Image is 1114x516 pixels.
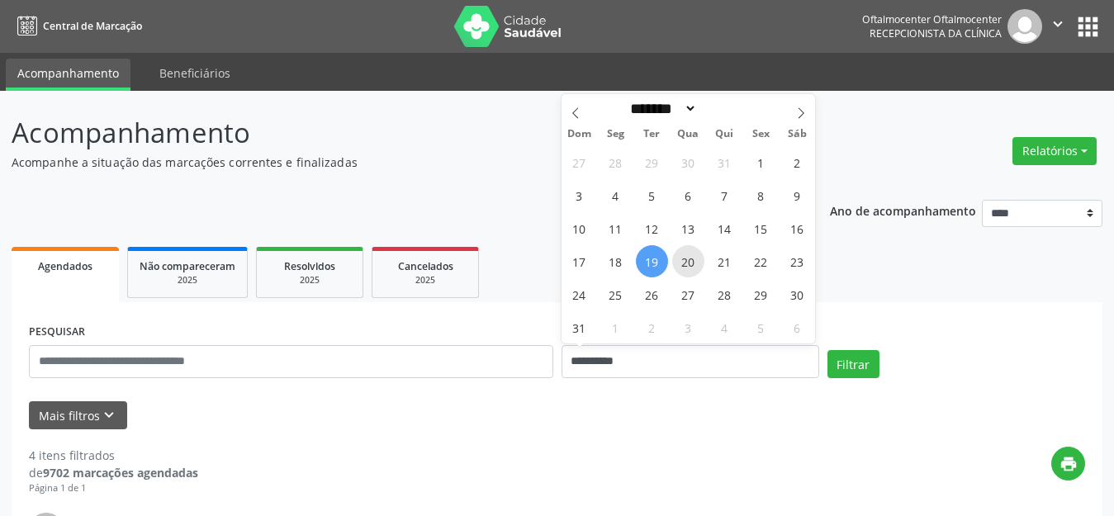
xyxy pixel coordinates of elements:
[745,146,777,178] span: Agosto 1, 2025
[1074,12,1102,41] button: apps
[284,259,335,273] span: Resolvidos
[29,464,198,481] div: de
[709,146,741,178] span: Julho 31, 2025
[1012,137,1097,165] button: Relatórios
[1059,455,1078,473] i: print
[563,179,595,211] span: Agosto 3, 2025
[29,481,198,495] div: Página 1 de 1
[636,245,668,277] span: Agosto 19, 2025
[600,245,632,277] span: Agosto 18, 2025
[672,278,704,310] span: Agosto 27, 2025
[562,129,598,140] span: Dom
[636,278,668,310] span: Agosto 26, 2025
[709,212,741,244] span: Agosto 14, 2025
[148,59,242,88] a: Beneficiários
[43,465,198,480] strong: 9702 marcações agendadas
[709,245,741,277] span: Agosto 21, 2025
[140,259,235,273] span: Não compareceram
[597,129,633,140] span: Seg
[672,311,704,343] span: Setembro 3, 2025
[140,274,235,286] div: 2025
[745,245,777,277] span: Agosto 22, 2025
[600,212,632,244] span: Agosto 11, 2025
[706,129,742,140] span: Qui
[781,212,813,244] span: Agosto 16, 2025
[830,200,976,220] p: Ano de acompanhamento
[563,278,595,310] span: Agosto 24, 2025
[745,179,777,211] span: Agosto 8, 2025
[827,350,879,378] button: Filtrar
[862,12,1002,26] div: Oftalmocenter Oftalmocenter
[563,146,595,178] span: Julho 27, 2025
[636,179,668,211] span: Agosto 5, 2025
[600,146,632,178] span: Julho 28, 2025
[636,212,668,244] span: Agosto 12, 2025
[672,146,704,178] span: Julho 30, 2025
[625,100,698,117] select: Month
[781,179,813,211] span: Agosto 9, 2025
[12,112,775,154] p: Acompanhamento
[600,278,632,310] span: Agosto 25, 2025
[672,179,704,211] span: Agosto 6, 2025
[1042,9,1074,44] button: 
[742,129,779,140] span: Sex
[100,406,118,424] i: keyboard_arrow_down
[43,19,142,33] span: Central de Marcação
[563,245,595,277] span: Agosto 17, 2025
[6,59,130,91] a: Acompanhamento
[633,129,670,140] span: Ter
[636,146,668,178] span: Julho 29, 2025
[709,278,741,310] span: Agosto 28, 2025
[563,212,595,244] span: Agosto 10, 2025
[268,274,351,286] div: 2025
[779,129,815,140] span: Sáb
[709,311,741,343] span: Setembro 4, 2025
[670,129,706,140] span: Qua
[600,179,632,211] span: Agosto 4, 2025
[697,100,751,117] input: Year
[672,212,704,244] span: Agosto 13, 2025
[781,278,813,310] span: Agosto 30, 2025
[12,154,775,171] p: Acompanhe a situação das marcações correntes e finalizadas
[870,26,1002,40] span: Recepcionista da clínica
[1007,9,1042,44] img: img
[745,311,777,343] span: Setembro 5, 2025
[398,259,453,273] span: Cancelados
[781,146,813,178] span: Agosto 2, 2025
[12,12,142,40] a: Central de Marcação
[781,245,813,277] span: Agosto 23, 2025
[636,311,668,343] span: Setembro 2, 2025
[600,311,632,343] span: Setembro 1, 2025
[781,311,813,343] span: Setembro 6, 2025
[38,259,92,273] span: Agendados
[29,320,85,345] label: PESQUISAR
[672,245,704,277] span: Agosto 20, 2025
[384,274,467,286] div: 2025
[709,179,741,211] span: Agosto 7, 2025
[1051,447,1085,480] button: print
[29,401,127,430] button: Mais filtroskeyboard_arrow_down
[745,278,777,310] span: Agosto 29, 2025
[1049,15,1067,33] i: 
[563,311,595,343] span: Agosto 31, 2025
[29,447,198,464] div: 4 itens filtrados
[745,212,777,244] span: Agosto 15, 2025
